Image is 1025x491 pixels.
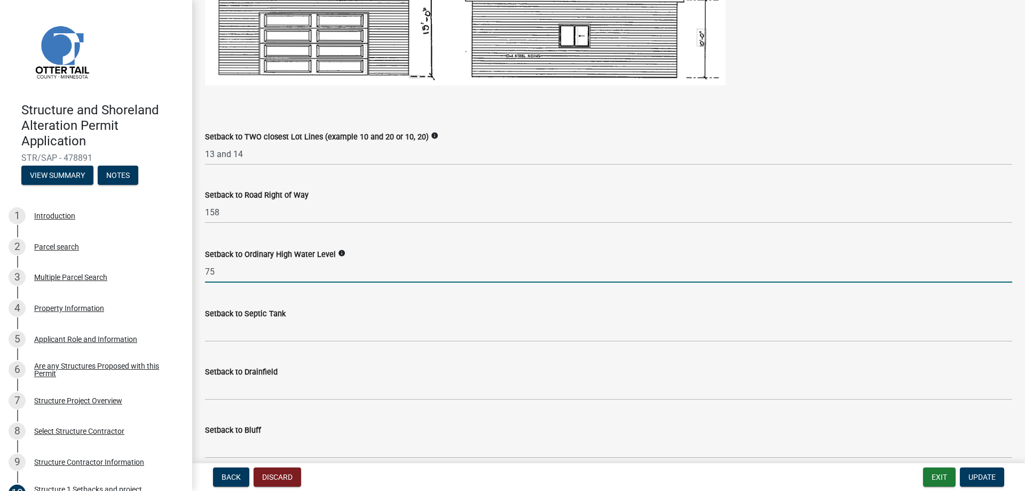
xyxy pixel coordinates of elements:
button: View Summary [21,166,93,185]
wm-modal-confirm: Notes [98,172,138,181]
label: Setback to Septic Tank [205,310,286,318]
div: 1 [9,207,26,224]
div: Structure Project Overview [34,397,122,404]
button: Discard [254,467,301,487]
div: 3 [9,269,26,286]
div: Structure Contractor Information [34,458,144,466]
button: Update [960,467,1004,487]
div: 7 [9,392,26,409]
i: info [431,132,438,139]
div: Property Information [34,305,104,312]
h4: Structure and Shoreland Alteration Permit Application [21,103,184,149]
label: Setback to Bluff [205,427,261,434]
div: Are any Structures Proposed with this Permit [34,362,175,377]
div: Parcel search [34,243,79,251]
div: 4 [9,300,26,317]
div: 9 [9,454,26,471]
label: Setback to Drainfield [205,369,278,376]
wm-modal-confirm: Summary [21,172,93,181]
div: 6 [9,361,26,378]
button: Back [213,467,249,487]
label: Setback to Road Right of Way [205,192,309,199]
div: Select Structure Contractor [34,427,124,435]
i: info [338,250,345,257]
button: Notes [98,166,138,185]
span: Update [968,473,996,481]
div: 2 [9,238,26,255]
span: STR/SAP - 478891 [21,153,171,163]
img: Otter Tail County, Minnesota [21,11,101,91]
label: Setback to TWO closest Lot Lines (example 10 and 20 or 10, 20) [205,134,429,141]
label: Setback to Ordinary High Water Level [205,251,336,259]
span: Back [222,473,241,481]
div: Introduction [34,212,75,220]
div: 8 [9,423,26,440]
div: 5 [9,331,26,348]
div: Multiple Parcel Search [34,274,107,281]
button: Exit [923,467,956,487]
div: Applicant Role and Information [34,336,137,343]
